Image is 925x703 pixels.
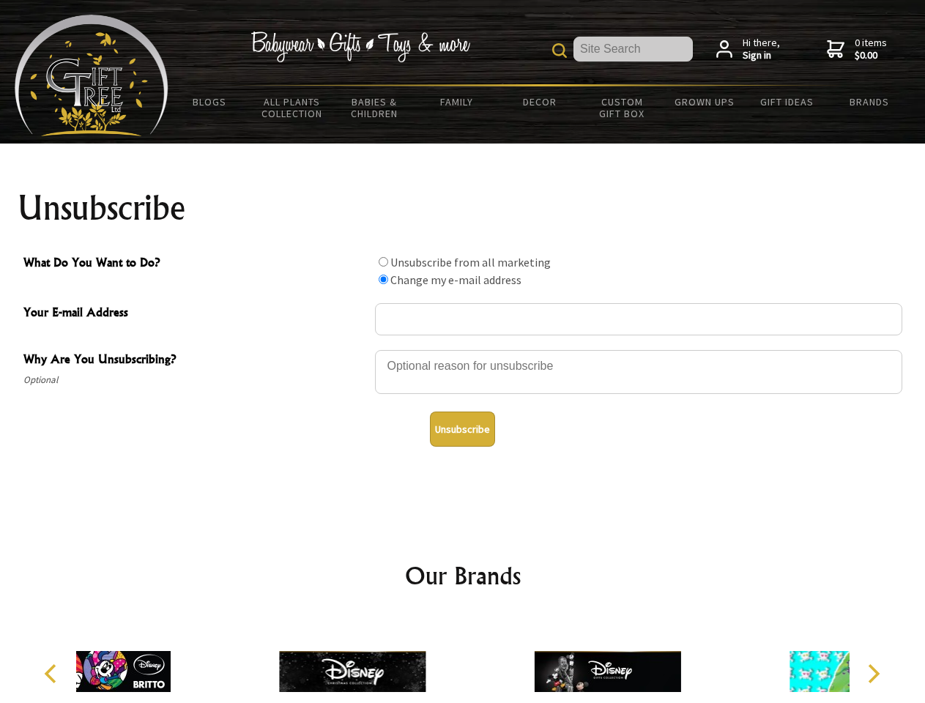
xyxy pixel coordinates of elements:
a: 0 items$0.00 [827,37,887,62]
a: BLOGS [168,86,251,117]
button: Previous [37,658,69,690]
button: Unsubscribe [430,412,495,447]
span: Your E-mail Address [23,303,368,324]
a: Brands [828,86,911,117]
strong: Sign in [743,49,780,62]
span: Hi there, [743,37,780,62]
img: product search [552,43,567,58]
h1: Unsubscribe [18,190,908,226]
a: All Plants Collection [251,86,334,129]
label: Unsubscribe from all marketing [390,255,551,269]
input: Site Search [573,37,693,62]
a: Grown Ups [663,86,746,117]
button: Next [857,658,889,690]
img: Babywear - Gifts - Toys & more [250,31,470,62]
strong: $0.00 [855,49,887,62]
a: Custom Gift Box [581,86,664,129]
span: Optional [23,371,368,389]
a: Family [416,86,499,117]
a: Hi there,Sign in [716,37,780,62]
img: Babyware - Gifts - Toys and more... [15,15,168,136]
a: Babies & Children [333,86,416,129]
h2: Our Brands [29,558,896,593]
a: Decor [498,86,581,117]
a: Gift Ideas [746,86,828,117]
input: What Do You Want to Do? [379,257,388,267]
span: 0 items [855,36,887,62]
span: What Do You Want to Do? [23,253,368,275]
input: What Do You Want to Do? [379,275,388,284]
input: Your E-mail Address [375,303,902,335]
label: Change my e-mail address [390,272,521,287]
span: Why Are You Unsubscribing? [23,350,368,371]
textarea: Why Are You Unsubscribing? [375,350,902,394]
